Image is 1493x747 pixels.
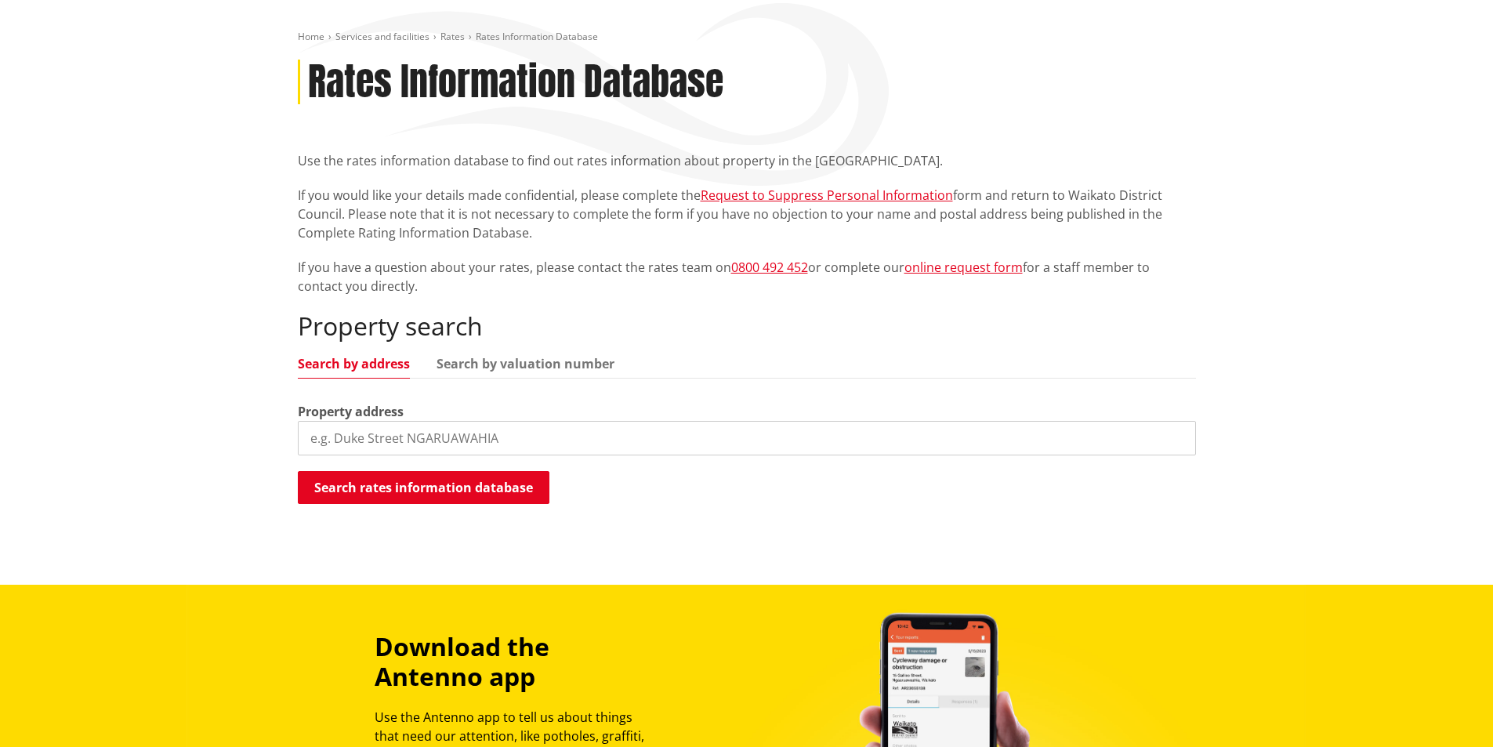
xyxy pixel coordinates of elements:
a: Request to Suppress Personal Information [701,187,953,204]
p: If you would like your details made confidential, please complete the form and return to Waikato ... [298,186,1196,242]
a: 0800 492 452 [731,259,808,276]
a: Home [298,30,324,43]
label: Property address [298,402,404,421]
h2: Property search [298,311,1196,341]
h3: Download the Antenno app [375,632,658,692]
a: Rates [440,30,465,43]
p: If you have a question about your rates, please contact the rates team on or complete our for a s... [298,258,1196,296]
nav: breadcrumb [298,31,1196,44]
a: Search by valuation number [437,357,614,370]
a: Services and facilities [335,30,429,43]
a: Search by address [298,357,410,370]
a: online request form [904,259,1023,276]
span: Rates Information Database [476,30,598,43]
input: e.g. Duke Street NGARUAWAHIA [298,421,1196,455]
h1: Rates Information Database [308,60,723,105]
button: Search rates information database [298,471,549,504]
p: Use the rates information database to find out rates information about property in the [GEOGRAPHI... [298,151,1196,170]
